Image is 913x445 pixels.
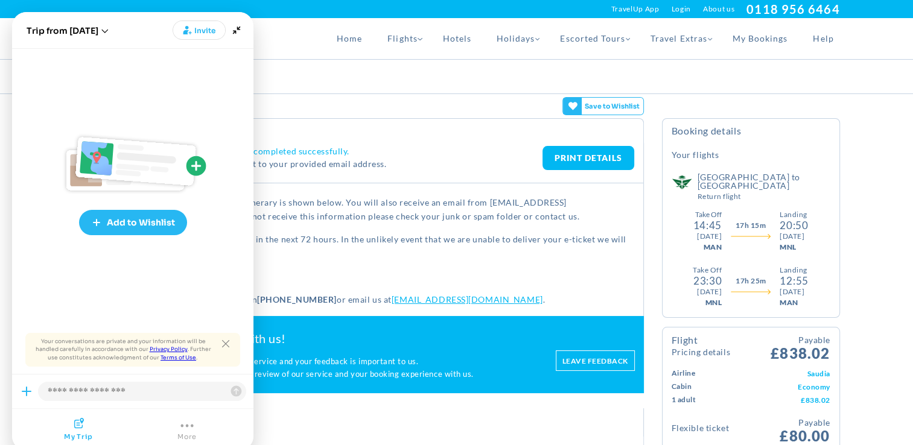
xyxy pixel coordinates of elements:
[693,220,721,231] div: 14:45
[556,350,635,371] a: Leave feedback
[720,18,801,59] a: My Bookings
[638,18,720,59] a: Travel Extras
[672,367,740,380] td: Airline
[484,18,547,59] a: Holidays
[746,2,839,16] a: 0118 956 6464
[780,265,808,276] div: Landing
[771,333,830,346] small: Payable
[780,297,808,308] div: MAN
[83,292,634,306] p: For any further assistance please call us on or email us at .
[695,209,722,220] div: Take Off
[113,146,542,157] h4: Thank You. Your booking has been completed successfully.
[324,18,375,59] a: Home
[672,393,740,406] td: 1 Adult
[780,231,808,242] div: [DATE]
[800,18,839,59] a: Help
[113,157,542,171] p: A confirmation email has been sent to your provided email address.
[83,195,634,224] p: Your booking has been created and the itinerary is shown below. You will also receive an email fr...
[672,125,830,146] h4: Booking Details
[740,393,830,406] td: £838.02
[670,173,694,191] img: Saudia
[430,18,484,59] a: Hotels
[780,286,808,297] div: [DATE]
[672,380,740,393] td: Cabin
[542,146,634,170] a: PRINT DETAILS
[697,286,722,297] div: [DATE]
[740,380,830,393] td: Economy
[780,242,808,253] div: MNL
[83,355,544,381] p: We are continuously working to improve our service and your feedback is important to us. We will ...
[740,367,830,380] td: Saudia
[780,220,808,231] div: 20:50
[672,149,719,161] h5: Your Flights
[693,265,722,276] div: Take Off
[562,97,644,115] gamitee-button: Get your friends' opinions
[257,294,337,305] strong: [PHONE_NUMBER]
[83,418,634,431] h2: Flight Details
[698,173,830,200] h5: [GEOGRAPHIC_DATA] to [GEOGRAPHIC_DATA]
[698,193,830,200] small: Return Flight
[780,276,808,286] div: 12:55
[736,220,766,231] span: 17h 15m
[780,416,830,429] small: Payable
[83,232,634,260] p: You should expect to receive your e-ticket in the next 72 hours. In the unlikely event that we ar...
[780,209,808,220] div: Landing
[547,18,638,59] a: Escorted Tours
[780,416,830,443] span: £80.00
[672,424,751,432] h4: Flexible Ticket
[672,335,730,356] h4: Flight
[771,333,830,361] span: £838.02
[693,276,722,286] div: 23:30
[375,18,430,59] a: Flights
[705,297,722,308] div: MNL
[83,125,634,137] h2: Booking Confirmation
[672,348,730,356] small: Pricing Details
[83,331,544,346] h2: Please share your experience with us!
[697,231,722,242] div: [DATE]
[392,294,543,305] a: [EMAIL_ADDRESS][DOMAIN_NAME]
[703,242,721,253] div: MAN
[736,276,766,286] span: 17h 25m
